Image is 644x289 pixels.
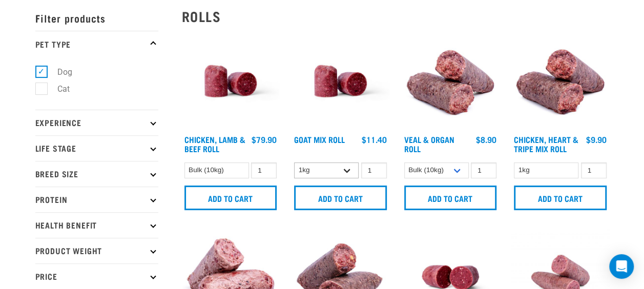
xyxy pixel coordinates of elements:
div: Open Intercom Messenger [609,254,634,279]
div: $8.90 [476,135,496,144]
p: Life Stage [35,135,158,161]
img: Raw Essentials Chicken Lamb Beef Bulk Minced Raw Dog Food Roll Unwrapped [292,32,389,130]
p: Filter products [35,5,158,31]
input: Add to cart [514,185,607,210]
img: Veal Organ Mix Roll 01 [402,32,500,130]
p: Health Benefit [35,212,158,238]
div: $11.40 [362,135,387,144]
p: Price [35,263,158,289]
a: Chicken, Heart & Tripe Mix Roll [514,137,578,151]
input: Add to cart [404,185,497,210]
input: 1 [581,162,607,178]
a: Chicken, Lamb & Beef Roll [184,137,245,151]
div: $79.90 [252,135,277,144]
input: Add to cart [294,185,387,210]
label: Cat [41,82,74,95]
p: Protein [35,187,158,212]
p: Breed Size [35,161,158,187]
input: 1 [361,162,387,178]
a: Veal & Organ Roll [404,137,454,151]
img: Raw Essentials Chicken Lamb Beef Bulk Minced Raw Dog Food Roll Unwrapped [182,32,280,130]
h2: Rolls [182,8,609,24]
input: 1 [471,162,496,178]
p: Pet Type [35,31,158,56]
a: Goat Mix Roll [294,137,345,141]
p: Experience [35,110,158,135]
input: 1 [251,162,277,178]
label: Dog [41,66,76,78]
img: Chicken Heart Tripe Roll 01 [511,32,609,130]
input: Add to cart [184,185,277,210]
div: $9.90 [586,135,607,144]
p: Product Weight [35,238,158,263]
